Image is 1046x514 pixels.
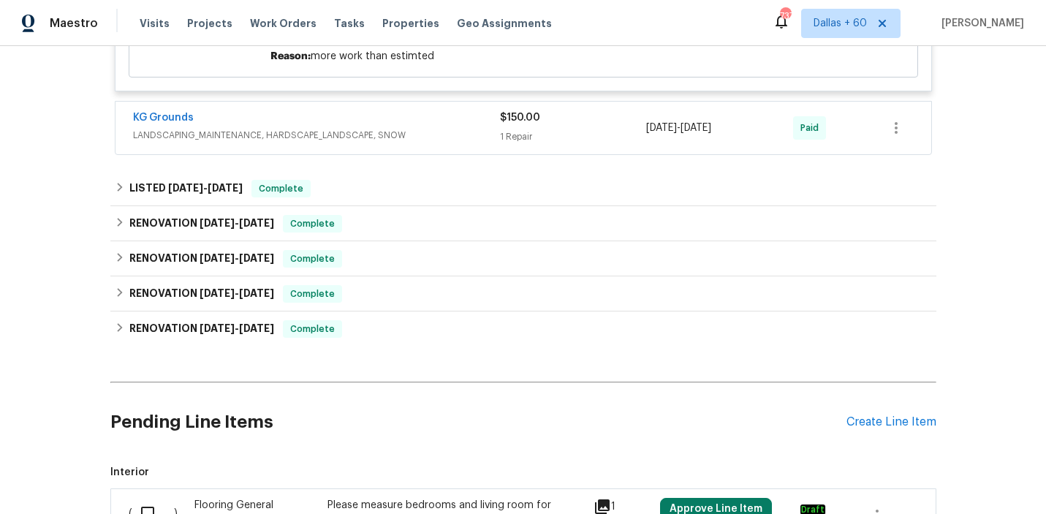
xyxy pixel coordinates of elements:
[129,320,274,338] h6: RENOVATION
[168,183,243,193] span: -
[239,323,274,333] span: [DATE]
[208,183,243,193] span: [DATE]
[200,253,235,263] span: [DATE]
[270,51,311,61] span: Reason:
[284,216,341,231] span: Complete
[284,322,341,336] span: Complete
[800,121,825,135] span: Paid
[239,218,274,228] span: [DATE]
[646,121,711,135] span: -
[194,500,273,510] span: Flooring General
[110,171,936,206] div: LISTED [DATE]-[DATE]Complete
[110,311,936,347] div: RENOVATION [DATE]-[DATE]Complete
[129,285,274,303] h6: RENOVATION
[50,16,98,31] span: Maestro
[646,123,677,133] span: [DATE]
[168,183,203,193] span: [DATE]
[110,276,936,311] div: RENOVATION [DATE]-[DATE]Complete
[253,181,309,196] span: Complete
[110,206,936,241] div: RENOVATION [DATE]-[DATE]Complete
[284,252,341,266] span: Complete
[681,123,711,133] span: [DATE]
[187,16,232,31] span: Projects
[239,288,274,298] span: [DATE]
[110,241,936,276] div: RENOVATION [DATE]-[DATE]Complete
[846,415,936,429] div: Create Line Item
[133,128,500,143] span: LANDSCAPING_MAINTENANCE, HARDSCAPE_LANDSCAPE, SNOW
[780,9,790,23] div: 737
[814,16,867,31] span: Dallas + 60
[250,16,317,31] span: Work Orders
[200,288,274,298] span: -
[133,113,194,123] a: KG Grounds
[200,288,235,298] span: [DATE]
[200,218,274,228] span: -
[500,129,647,144] div: 1 Repair
[200,218,235,228] span: [DATE]
[936,16,1024,31] span: [PERSON_NAME]
[239,253,274,263] span: [DATE]
[129,250,274,268] h6: RENOVATION
[129,180,243,197] h6: LISTED
[334,18,365,29] span: Tasks
[140,16,170,31] span: Visits
[311,51,434,61] span: more work than estimted
[382,16,439,31] span: Properties
[500,113,540,123] span: $150.00
[200,323,274,333] span: -
[457,16,552,31] span: Geo Assignments
[200,253,274,263] span: -
[110,388,846,456] h2: Pending Line Items
[200,323,235,333] span: [DATE]
[129,215,274,233] h6: RENOVATION
[284,287,341,301] span: Complete
[110,465,936,480] span: Interior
